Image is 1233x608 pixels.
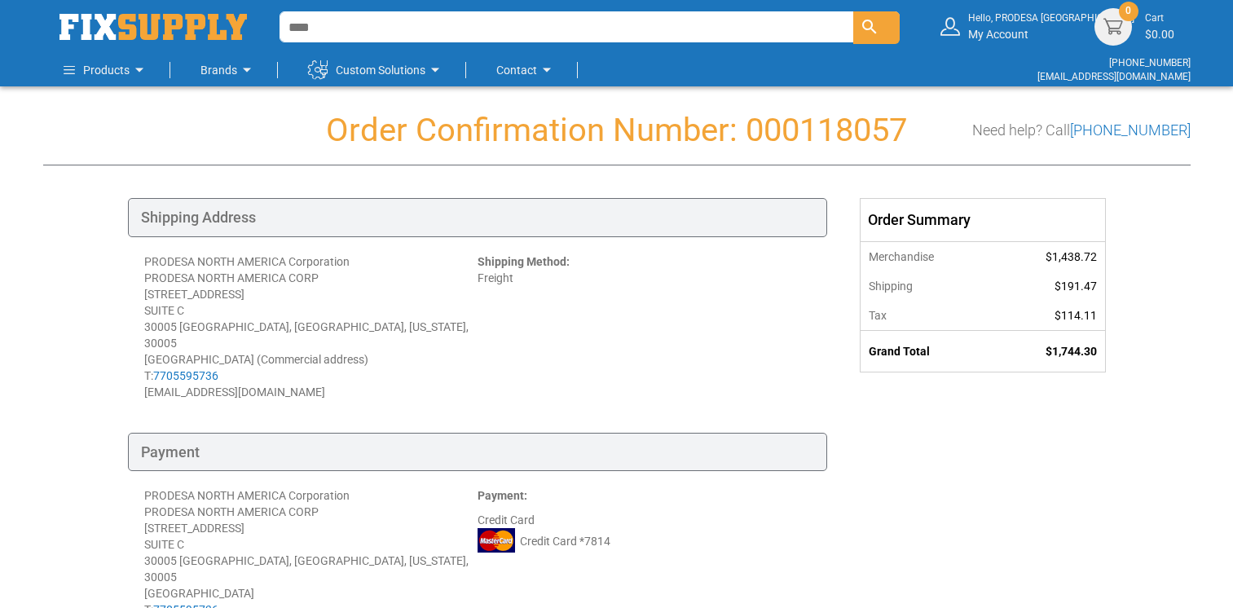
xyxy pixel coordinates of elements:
a: Contact [496,54,557,86]
img: MC [478,528,515,553]
strong: Shipping Method: [478,255,570,268]
span: $0.00 [1145,28,1174,41]
a: Brands [200,54,257,86]
h3: Need help? Call [972,122,1191,139]
div: My Account [968,11,1134,42]
img: Fix Industrial Supply [59,14,247,40]
span: $191.47 [1055,280,1097,293]
div: Shipping Address [128,198,827,237]
strong: Payment: [478,489,527,502]
a: [PHONE_NUMBER] [1109,57,1191,68]
a: Products [64,54,149,86]
span: 0 [1125,4,1131,18]
strong: Grand Total [869,345,930,358]
span: $114.11 [1055,309,1097,322]
th: Tax [861,301,994,331]
small: Cart [1145,11,1174,25]
span: Credit Card *7814 [520,533,610,549]
a: store logo [59,14,247,40]
div: Payment [128,433,827,472]
small: Hello, PRODESA [GEOGRAPHIC_DATA] [968,11,1134,25]
th: Merchandise [861,241,994,271]
div: PRODESA NORTH AMERICA Corporation PRODESA NORTH AMERICA CORP [STREET_ADDRESS] SUITE C 30005 [GEOG... [144,253,478,400]
span: $1,744.30 [1046,345,1097,358]
h1: Order Confirmation Number: 000118057 [43,112,1191,148]
a: Custom Solutions [308,54,445,86]
a: 7705595736 [153,369,218,382]
span: $1,438.72 [1046,250,1097,263]
a: [PHONE_NUMBER] [1070,121,1191,139]
a: [EMAIL_ADDRESS][DOMAIN_NAME] [1037,71,1191,82]
th: Shipping [861,271,994,301]
div: Order Summary [861,199,1105,241]
div: Freight [478,253,811,400]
